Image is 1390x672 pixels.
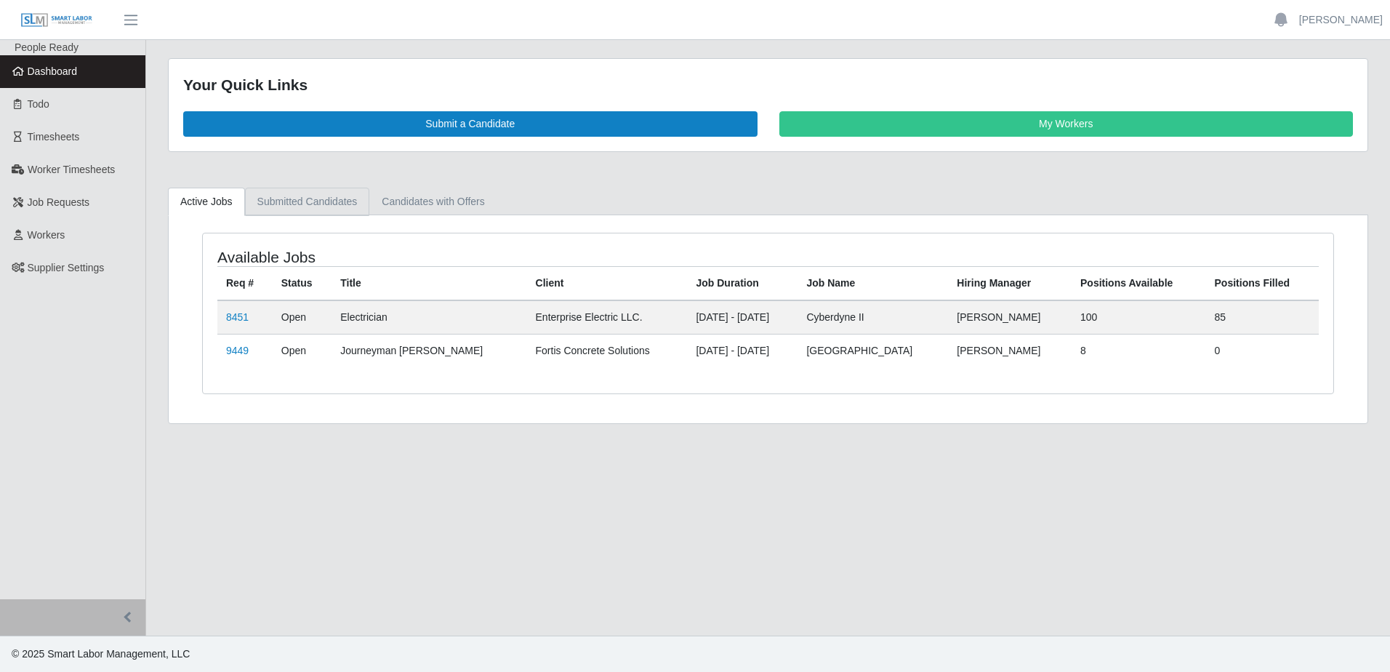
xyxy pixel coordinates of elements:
[28,229,65,241] span: Workers
[28,262,105,273] span: Supplier Settings
[273,300,332,335] td: Open
[1206,334,1319,367] td: 0
[245,188,370,216] a: Submitted Candidates
[527,266,688,300] th: Client
[28,164,115,175] span: Worker Timesheets
[217,248,664,266] h4: Available Jobs
[948,266,1072,300] th: Hiring Manager
[687,266,798,300] th: Job Duration
[798,334,948,367] td: [GEOGRAPHIC_DATA]
[273,266,332,300] th: Status
[948,334,1072,367] td: [PERSON_NAME]
[226,311,249,323] a: 8451
[779,111,1354,137] a: My Workers
[332,334,526,367] td: Journeyman [PERSON_NAME]
[15,41,79,53] span: People Ready
[183,73,1353,97] div: Your Quick Links
[1072,266,1206,300] th: Positions Available
[12,648,190,660] span: © 2025 Smart Labor Management, LLC
[1299,12,1383,28] a: [PERSON_NAME]
[226,345,249,356] a: 9449
[20,12,93,28] img: SLM Logo
[183,111,758,137] a: Submit a Candidate
[217,266,273,300] th: Req #
[527,334,688,367] td: Fortis Concrete Solutions
[1072,300,1206,335] td: 100
[948,300,1072,335] td: [PERSON_NAME]
[332,300,526,335] td: Electrician
[1072,334,1206,367] td: 8
[168,188,245,216] a: Active Jobs
[28,65,78,77] span: Dashboard
[273,334,332,367] td: Open
[687,300,798,335] td: [DATE] - [DATE]
[28,131,80,143] span: Timesheets
[687,334,798,367] td: [DATE] - [DATE]
[28,98,49,110] span: Todo
[798,300,948,335] td: Cyberdyne II
[28,196,90,208] span: Job Requests
[332,266,526,300] th: Title
[369,188,497,216] a: Candidates with Offers
[798,266,948,300] th: Job Name
[1206,300,1319,335] td: 85
[1206,266,1319,300] th: Positions Filled
[527,300,688,335] td: Enterprise Electric LLC.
